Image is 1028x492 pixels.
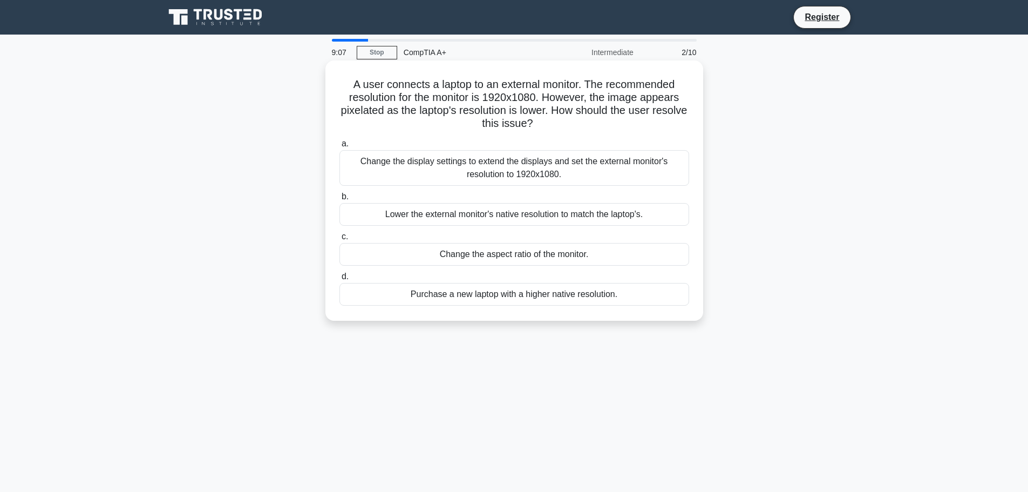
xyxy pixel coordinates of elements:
[339,150,689,186] div: Change the display settings to extend the displays and set the external monitor's resolution to 1...
[339,243,689,266] div: Change the aspect ratio of the monitor.
[546,42,640,63] div: Intermediate
[342,139,349,148] span: a.
[342,232,348,241] span: c.
[397,42,546,63] div: CompTIA A+
[339,203,689,226] div: Lower the external monitor's native resolution to match the laptop's.
[342,272,349,281] span: d.
[640,42,703,63] div: 2/10
[798,10,846,24] a: Register
[338,78,690,131] h5: A user connects a laptop to an external monitor. The recommended resolution for the monitor is 19...
[339,283,689,306] div: Purchase a new laptop with a higher native resolution.
[325,42,357,63] div: 9:07
[357,46,397,59] a: Stop
[342,192,349,201] span: b.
